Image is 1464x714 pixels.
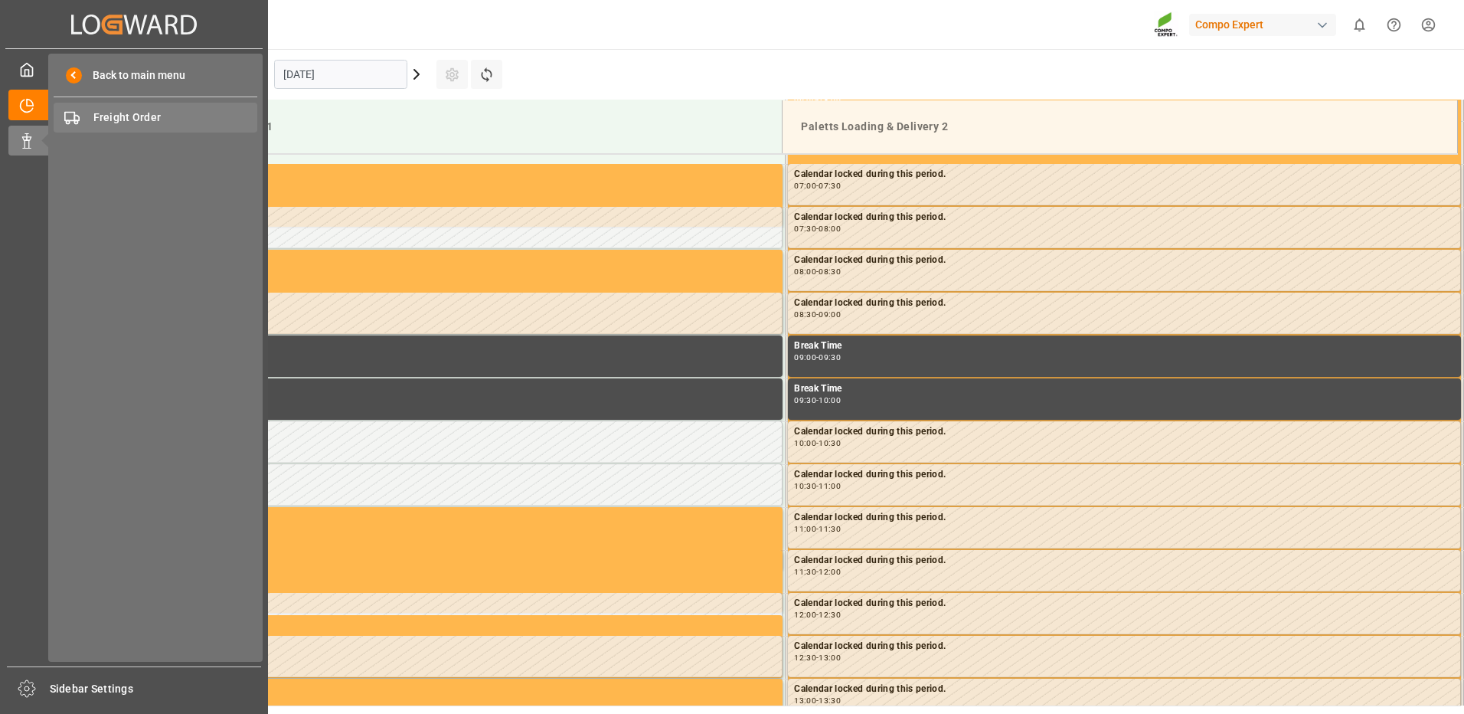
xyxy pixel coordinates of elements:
div: - [816,354,819,361]
div: Calendar locked during this period. [794,596,1454,611]
div: 09:00 [819,311,841,318]
div: - [816,225,819,232]
div: 09:00 [794,354,816,361]
div: Occupied [116,682,776,697]
div: 10:00 [819,397,841,404]
div: Calendar locked during this period. [794,167,1454,182]
div: 08:30 [794,311,816,318]
div: Calendar locked during this period. [794,467,1454,483]
div: 11:00 [794,526,816,532]
div: Break Time [794,339,1455,354]
div: Calendar locked during this period. [794,296,1454,311]
div: Compo Expert [1189,14,1336,36]
div: Break Time [116,339,776,354]
div: 08:00 [819,225,841,232]
div: Paletts Loading & Delivery 1 [119,113,770,141]
a: Freight Order [54,103,257,133]
div: Occupied [116,618,776,634]
div: 11:00 [819,483,841,490]
div: Calendar locked during this period. [794,210,1454,225]
div: Calendar locked during this period. [116,596,776,611]
button: Help Center [1377,8,1411,42]
div: Calendar locked during this period. [794,682,1454,697]
div: 07:00 [794,182,816,189]
div: 07:30 [794,225,816,232]
div: - [816,654,819,661]
button: Compo Expert [1189,10,1342,39]
div: 12:00 [819,568,841,575]
a: Timeslot Management [8,90,260,120]
div: Calendar locked during this period. [116,467,776,483]
div: 12:30 [794,654,816,661]
div: 09:30 [819,354,841,361]
button: show 0 new notifications [1342,8,1377,42]
div: - [816,268,819,275]
div: 10:00 [794,440,816,447]
div: - [816,311,819,318]
div: Calendar locked during this period. [116,296,776,311]
a: My Cockpit [8,54,260,84]
div: - [816,697,819,704]
div: Occupied [116,553,776,568]
div: Calendar locked during this period. [794,253,1454,268]
div: 13:00 [794,697,816,704]
div: Break Time [116,382,776,397]
div: Calendar locked during this period. [794,639,1454,654]
div: 11:30 [794,568,816,575]
div: 13:00 [819,654,841,661]
div: 08:00 [794,268,816,275]
div: - [816,526,819,532]
div: Break Time [794,382,1455,397]
div: 13:30 [819,697,841,704]
div: Occupied [116,167,776,182]
img: Screenshot%202023-09-29%20at%2010.02.21.png_1712312052.png [1154,11,1178,38]
div: 10:30 [819,440,841,447]
div: - [816,483,819,490]
div: 12:00 [794,611,816,618]
div: Calendar locked during this period. [794,553,1454,568]
div: Calendar locked during this period. [794,424,1454,440]
div: - [816,611,819,618]
input: DD.MM.YYYY [274,60,407,89]
div: Occupied [116,510,776,526]
div: 09:30 [794,397,816,404]
div: - [816,397,819,404]
div: 12:30 [819,611,841,618]
div: 08:30 [819,268,841,275]
div: - [816,440,819,447]
div: - [816,568,819,575]
div: Calendar locked during this period. [116,210,776,225]
span: Sidebar Settings [50,681,262,697]
div: Calendar locked during this period. [116,639,776,654]
span: Back to main menu [82,67,185,84]
div: Paletts Loading & Delivery 2 [795,113,1445,141]
div: 11:30 [819,526,841,532]
div: - [816,182,819,189]
div: Calendar locked during this period. [116,424,776,440]
div: Occupied [116,253,776,268]
div: Calendar locked during this period. [794,510,1454,526]
div: 10:30 [794,483,816,490]
div: 07:30 [819,182,841,189]
span: Freight Order [93,110,258,126]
